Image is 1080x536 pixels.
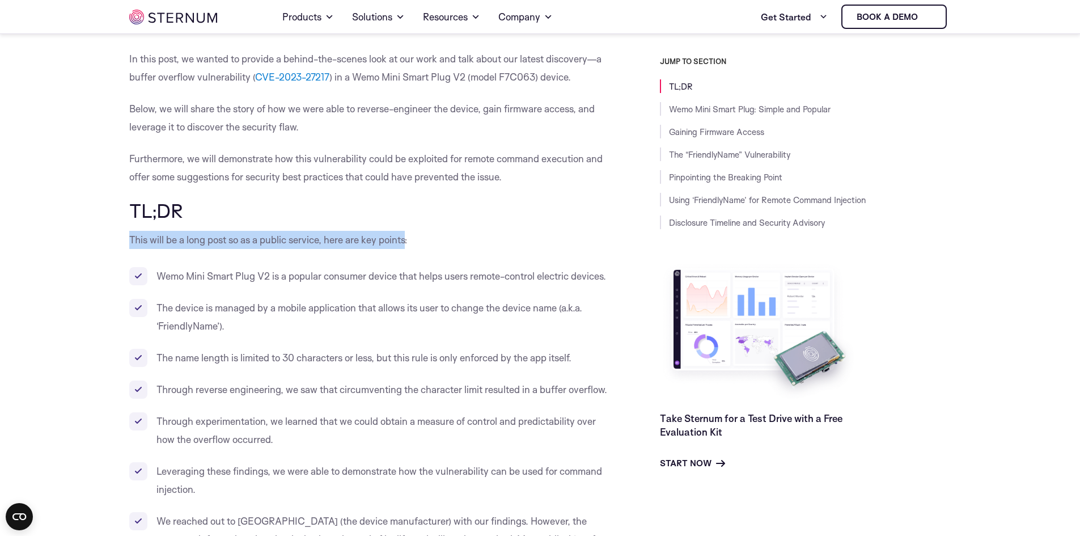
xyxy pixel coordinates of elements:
li: Wemo Mini Smart Plug V2 is a popular consumer device that helps users remote-control electric dev... [129,267,609,285]
a: Solutions [352,1,405,33]
img: Take Sternum for a Test Drive with a Free Evaluation Kit [660,261,858,402]
p: In this post, we wanted to provide a behind-the-scenes look at our work and talk about our latest... [129,50,609,86]
li: The name length is limited to 30 characters or less, but this rule is only enforced by the app it... [129,349,609,367]
p: Below, we will share the story of how we were able to reverse-engineer the device, gain firmware ... [129,100,609,136]
a: Get Started [761,6,828,28]
h3: JUMP TO SECTION [660,57,951,66]
h2: TL;DR [129,200,609,221]
img: sternum iot [922,12,931,22]
a: TL;DR [669,81,693,92]
img: sternum iot [129,10,217,24]
a: Disclosure Timeline and Security Advisory [669,217,825,228]
a: Start Now [660,456,725,470]
a: Take Sternum for a Test Drive with a Free Evaluation Kit [660,412,842,437]
p: Furthermore, we will demonstrate how this vulnerability could be exploited for remote command exe... [129,150,609,186]
li: Through experimentation, we learned that we could obtain a measure of control and predictability ... [129,412,609,449]
a: Gaining Firmware Access [669,126,764,137]
a: CVE-2023-27217 [255,71,329,83]
a: Resources [423,1,480,33]
a: Company [498,1,553,33]
a: Pinpointing the Breaking Point [669,172,782,183]
a: Book a demo [841,5,947,29]
a: Products [282,1,334,33]
li: The device is managed by a mobile application that allows its user to change the device name (a.k... [129,299,609,335]
li: Through reverse engineering, we saw that circumventing the character limit resulted in a buffer o... [129,381,609,399]
a: Using ‘FriendlyName’ for Remote Command Injection [669,195,866,205]
p: This will be a long post so as a public service, here are key points: [129,231,609,249]
a: The “FriendlyName” Vulnerability [669,149,790,160]
a: Wemo Mini Smart Plug: Simple and Popular [669,104,831,115]
button: Open CMP widget [6,503,33,530]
